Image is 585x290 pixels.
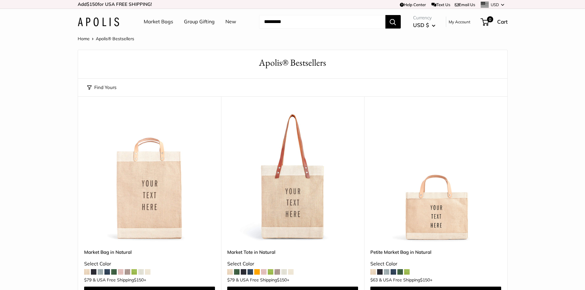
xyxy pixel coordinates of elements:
[78,17,119,26] img: Apolis
[481,17,508,27] a: 0 Cart
[259,15,385,29] input: Search...
[227,249,358,256] a: Market Tote in Natural
[370,112,501,242] img: Petite Market Bag in Natural
[227,112,358,242] a: description_Make it yours with custom printed text.Market Tote in Natural
[184,17,215,26] a: Group Gifting
[370,259,501,269] div: Select Color
[87,83,116,92] button: Find Yours
[84,112,215,242] a: Market Bag in NaturalMarket Bag in Natural
[413,20,435,30] button: USD $
[84,249,215,256] a: Market Bag in Natural
[370,277,378,283] span: $63
[225,17,236,26] a: New
[385,15,401,29] button: Search
[370,112,501,242] a: Petite Market Bag in Naturaldescription_Effortless style that elevates every moment
[413,22,429,28] span: USD $
[487,16,493,22] span: 0
[84,277,92,283] span: $79
[277,277,287,283] span: $150
[379,278,432,282] span: & USA Free Shipping +
[449,18,470,25] a: My Account
[370,249,501,256] a: Petite Market Bag in Natural
[96,36,134,41] span: Apolis® Bestsellers
[144,17,173,26] a: Market Bags
[227,259,358,269] div: Select Color
[400,2,426,7] a: Help Center
[413,14,435,22] span: Currency
[84,259,215,269] div: Select Color
[455,2,475,7] a: Email Us
[87,56,498,69] h1: Apolis® Bestsellers
[236,278,289,282] span: & USA Free Shipping +
[87,1,98,7] span: $150
[93,278,146,282] span: & USA Free Shipping +
[78,35,134,43] nav: Breadcrumb
[491,2,499,7] span: USD
[84,112,215,242] img: Market Bag in Natural
[227,112,358,242] img: description_Make it yours with custom printed text.
[497,18,508,25] span: Cart
[227,277,235,283] span: $79
[78,36,90,41] a: Home
[420,277,430,283] span: $150
[134,277,144,283] span: $150
[431,2,450,7] a: Text Us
